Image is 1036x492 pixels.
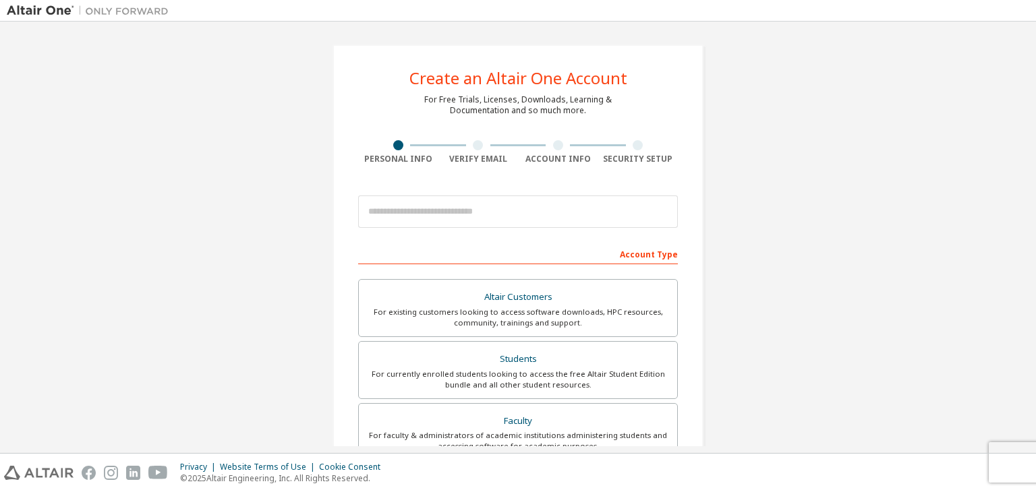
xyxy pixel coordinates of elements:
[367,430,669,452] div: For faculty & administrators of academic institutions administering students and accessing softwa...
[180,472,388,484] p: © 2025 Altair Engineering, Inc. All Rights Reserved.
[358,154,438,164] div: Personal Info
[409,70,627,86] div: Create an Altair One Account
[367,369,669,390] div: For currently enrolled students looking to access the free Altair Student Edition bundle and all ...
[4,466,74,480] img: altair_logo.svg
[104,466,118,480] img: instagram.svg
[367,350,669,369] div: Students
[82,466,96,480] img: facebook.svg
[598,154,679,164] div: Security Setup
[7,4,175,18] img: Altair One
[424,94,612,116] div: For Free Trials, Licenses, Downloads, Learning & Documentation and so much more.
[367,412,669,431] div: Faculty
[358,243,678,264] div: Account Type
[367,307,669,328] div: For existing customers looking to access software downloads, HPC resources, community, trainings ...
[148,466,168,480] img: youtube.svg
[518,154,598,164] div: Account Info
[367,288,669,307] div: Altair Customers
[126,466,140,480] img: linkedin.svg
[180,462,220,472] div: Privacy
[319,462,388,472] div: Cookie Consent
[438,154,519,164] div: Verify Email
[220,462,319,472] div: Website Terms of Use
